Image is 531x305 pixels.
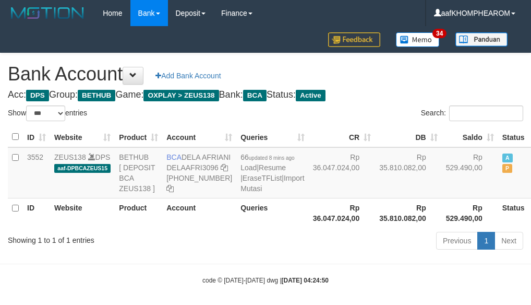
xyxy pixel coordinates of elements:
th: Queries [236,198,308,228]
span: updated 8 mins ago [249,155,295,161]
img: panduan.png [455,32,508,46]
span: BETHUB [78,90,115,101]
th: Rp 35.810.082,00 [375,198,442,228]
td: DPS [50,147,115,198]
img: MOTION_logo.png [8,5,87,21]
td: Rp 36.047.024,00 [309,147,376,198]
span: Active [296,90,325,101]
span: 66 [240,153,294,161]
span: DPS [26,90,49,101]
th: CR: activate to sort column ascending [309,127,376,147]
td: BETHUB [ DEPOSIT BCA ZEUS138 ] [115,147,162,198]
a: Load [240,163,257,172]
th: Website: activate to sort column ascending [50,127,115,147]
a: Add Bank Account [149,67,227,85]
th: Rp 529.490,00 [442,198,498,228]
strong: [DATE] 04:24:50 [282,277,329,284]
th: Product: activate to sort column ascending [115,127,162,147]
span: | | | [240,153,304,193]
a: Next [494,232,523,250]
th: Queries: activate to sort column ascending [236,127,308,147]
a: Copy 8692458639 to clipboard [166,184,174,193]
span: 34 [432,29,446,38]
a: ZEUS138 [54,153,86,161]
a: EraseTFList [243,174,282,182]
th: Product [115,198,162,228]
a: Import Mutasi [240,174,304,193]
img: Feedback.jpg [328,32,380,47]
th: Website [50,198,115,228]
th: Account: activate to sort column ascending [162,127,236,147]
td: DELA AFRIANI [PHONE_NUMBER] [162,147,236,198]
a: DELAAFRI3096 [166,163,219,172]
span: OXPLAY > ZEUS138 [143,90,219,101]
h4: Acc: Group: Game: Bank: Status: [8,90,523,100]
span: Paused [502,164,513,173]
small: code © [DATE]-[DATE] dwg | [202,277,329,284]
input: Search: [449,105,523,121]
select: Showentries [26,105,65,121]
th: Saldo: activate to sort column ascending [442,127,498,147]
a: 1 [477,232,495,250]
th: ID: activate to sort column ascending [23,127,50,147]
a: Previous [436,232,478,250]
th: DB: activate to sort column ascending [375,127,442,147]
img: Button%20Memo.svg [396,32,440,47]
label: Search: [421,105,523,121]
label: Show entries [8,105,87,121]
span: Active [502,154,513,162]
a: Resume [259,163,286,172]
td: Rp 35.810.082,00 [375,147,442,198]
th: Rp 36.047.024,00 [309,198,376,228]
h1: Bank Account [8,64,523,85]
a: 34 [388,26,448,53]
span: BCA [166,153,182,161]
th: Status [498,127,529,147]
td: Rp 529.490,00 [442,147,498,198]
a: Copy DELAAFRI3096 to clipboard [221,163,228,172]
th: Status [498,198,529,228]
span: aaf-DPBCAZEUS15 [54,164,111,173]
span: BCA [243,90,267,101]
th: ID [23,198,50,228]
td: 3552 [23,147,50,198]
div: Showing 1 to 1 of 1 entries [8,231,213,245]
th: Account [162,198,236,228]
